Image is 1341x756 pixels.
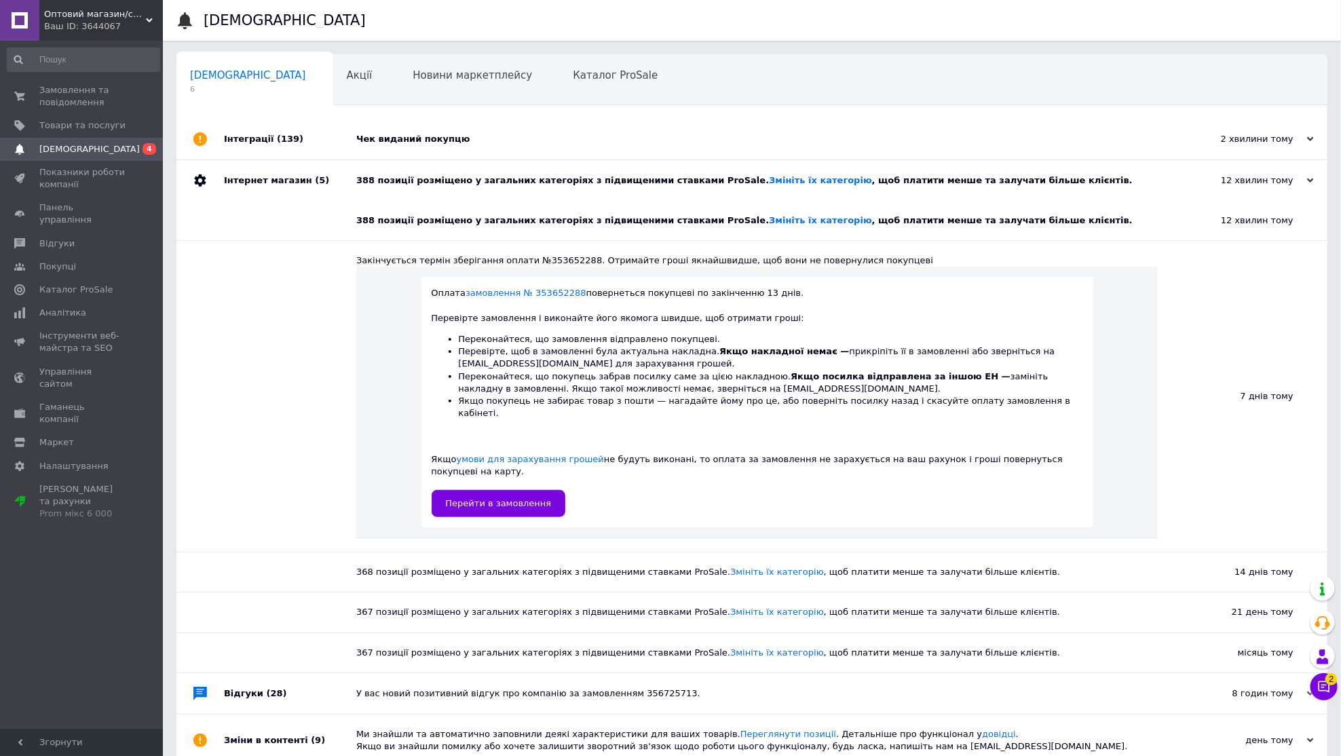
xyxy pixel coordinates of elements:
div: Інтеграції [224,119,356,159]
span: 6 [190,84,306,94]
a: Змініть їх категорію [769,175,871,185]
span: Налаштування [39,460,109,472]
span: Управління сайтом [39,366,126,390]
div: 12 хвилин тому [1158,201,1327,240]
div: 12 хвилин тому [1178,174,1314,187]
div: 388 позиції розміщено у загальних категоріях з підвищеними ставками ProSale. , щоб платити менше ... [356,174,1178,187]
a: Переглянути позиції [740,729,836,739]
span: [DEMOGRAPHIC_DATA] [39,143,140,155]
li: Перевірте, щоб в замовленні була актуальна накладна. прикріпіть її в замовленні або зверніться на... [459,345,1083,370]
div: Відгуки [224,673,356,714]
span: Панель управління [39,202,126,226]
div: 7 днів тому [1158,241,1327,552]
span: Каталог ProSale [573,69,658,81]
div: Prom мікс 6 000 [39,508,126,520]
a: Змініть їх категорію [730,647,824,658]
div: 367 позиції розміщено у загальних категоріях з підвищеними ставками ProSale. , щоб платити менше ... [356,606,1158,618]
a: Змініть їх категорію [730,607,824,617]
span: Інструменти веб-майстра та SEO [39,330,126,354]
span: (9) [311,735,325,745]
div: Ми знайшли та автоматично заповнили деякі характеристики для ваших товарів. . Детальніше про функ... [356,728,1178,753]
li: Якщо покупець не забирає товар з пошти — нагадайте йому про це, або поверніть посилку назад і ска... [459,395,1083,419]
span: Новини маркетплейсу [413,69,532,81]
span: 4 [143,143,156,155]
span: Акції [347,69,373,81]
h1: [DEMOGRAPHIC_DATA] [204,12,366,29]
div: У вас новий позитивний відгук про компанію за замовленням 356725713. [356,687,1178,700]
span: Маркет [39,436,74,449]
li: Переконайтеся, що замовлення відправлено покупцеві. [459,333,1083,345]
input: Перейти в замовлення [432,490,566,517]
span: Аналітика [39,307,86,319]
a: замовлення № 353652288 [466,288,586,298]
div: Ваш ID: 3644067 [44,20,163,33]
div: Чек виданий покупцю [356,133,1178,145]
span: Показники роботи компанії [39,166,126,191]
button: Чат з покупцем2 [1310,673,1338,700]
span: Каталог ProSale [39,284,113,296]
span: 2 [1325,673,1338,685]
a: Змініть їх категорію [769,215,871,225]
span: (139) [277,134,303,144]
div: Інтернет магазин [224,160,356,201]
span: Гаманець компанії [39,401,126,426]
span: [PERSON_NAME] та рахунки [39,483,126,521]
div: Оплата повернеться покупцеві по закінченню 13 днів. Перевірте замовлення і виконайте його якомога... [432,287,1083,517]
span: (28) [267,688,287,698]
div: 8 годин тому [1178,687,1314,700]
b: Якщо накладної немає — [719,346,849,356]
span: Відгуки [39,238,75,250]
span: (5) [315,175,329,185]
span: Оптовий магазин/склад автозапчастин "Auto Metiz Store" [44,8,146,20]
input: Пошук [7,48,160,72]
div: 2 хвилини тому [1178,133,1314,145]
div: 388 позиції розміщено у загальних категоріях з підвищеними ставками ProSale. , щоб платити менше ... [356,214,1158,227]
div: 368 позиції розміщено у загальних категоріях з підвищеними ставками ProSale. , щоб платити менше ... [356,566,1158,578]
span: Покупці [39,261,76,273]
span: Замовлення та повідомлення [39,84,126,109]
span: [DEMOGRAPHIC_DATA] [190,69,306,81]
span: Товари та послуги [39,119,126,132]
div: 14 днів тому [1158,552,1327,592]
a: довідці [982,729,1016,739]
a: умови для зарахування грошей [457,454,604,464]
b: Якщо посилка відправлена за іншою ЕН — [791,371,1011,381]
li: Переконайтеся, що покупець забрав посилку саме за цією накладною. замініть накладну в замовленні.... [459,371,1083,395]
div: 21 день тому [1158,592,1327,632]
a: Змініть їх категорію [730,567,824,577]
div: Закінчується термін зберігання оплати №353652288. Отримайте гроші якнайшвидше, щоб вони не поверн... [356,254,1158,267]
div: місяць тому [1158,633,1327,673]
div: день тому [1178,734,1314,746]
div: 367 позиції розміщено у загальних категоріях з підвищеними ставками ProSale. , щоб платити менше ... [356,647,1158,659]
